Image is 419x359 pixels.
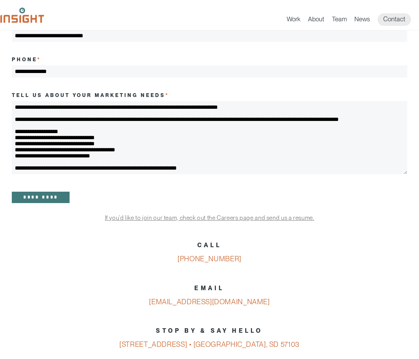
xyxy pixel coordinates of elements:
[378,13,411,26] a: Contact
[332,15,347,26] a: Team
[178,254,241,263] a: [PHONE_NUMBER]
[119,340,300,349] a: [STREET_ADDRESS] • [GEOGRAPHIC_DATA], SD 57103
[12,92,169,98] label: Tell us about your marketing needs
[105,214,314,221] a: If you’d like to join our team, check out the Careers page and send us a resume.
[156,327,263,334] strong: STOP BY & SAY HELLO
[287,13,419,26] nav: primary navigation menu
[308,15,324,26] a: About
[194,284,224,292] strong: EMAIL
[0,8,44,23] img: Insight Marketing Design
[354,15,370,26] a: News
[12,56,41,62] label: Phone
[287,15,300,26] a: Work
[197,241,222,249] strong: CALL
[149,297,270,306] a: [EMAIL_ADDRESS][DOMAIN_NAME]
